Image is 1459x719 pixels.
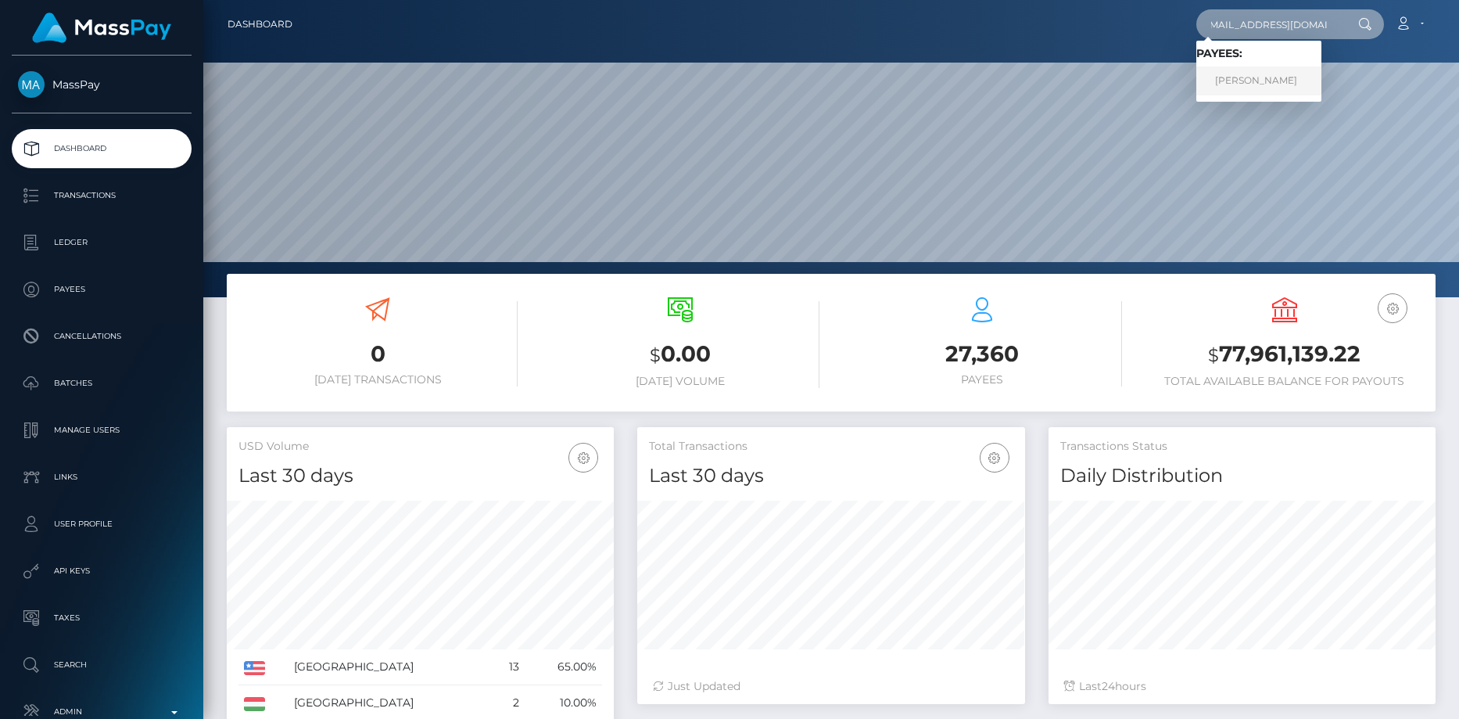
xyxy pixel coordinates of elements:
[12,458,192,497] a: Links
[12,505,192,544] a: User Profile
[541,339,820,371] h3: 0.00
[32,13,171,43] img: MassPay Logo
[238,439,602,455] h5: USD Volume
[228,8,292,41] a: Dashboard
[649,439,1013,455] h5: Total Transactions
[1208,344,1219,366] small: $
[12,599,192,638] a: Taxes
[12,270,192,309] a: Payees
[244,661,265,675] img: US.png
[843,373,1122,386] h6: Payees
[238,373,518,386] h6: [DATE] Transactions
[18,653,185,677] p: Search
[1060,462,1424,490] h4: Daily Distribution
[1196,67,1321,95] a: [PERSON_NAME]
[18,231,185,254] p: Ledger
[18,71,45,98] img: MassPay
[843,339,1122,369] h3: 27,360
[12,176,192,215] a: Transactions
[18,559,185,583] p: API Keys
[244,697,265,711] img: HU.png
[12,317,192,356] a: Cancellations
[238,462,602,490] h4: Last 30 days
[18,325,185,348] p: Cancellations
[12,411,192,450] a: Manage Users
[18,512,185,536] p: User Profile
[1196,47,1321,60] h6: Payees:
[18,184,185,207] p: Transactions
[238,339,518,369] h3: 0
[653,678,1009,695] div: Just Updated
[12,552,192,591] a: API Keys
[1196,9,1343,39] input: Search...
[12,645,192,685] a: Search
[18,137,185,160] p: Dashboard
[1145,375,1425,388] h6: Total Available Balance for Payouts
[1102,679,1115,693] span: 24
[12,364,192,403] a: Batches
[12,77,192,92] span: MassPay
[18,466,185,489] p: Links
[525,649,603,685] td: 65.00%
[541,375,820,388] h6: [DATE] Volume
[12,129,192,168] a: Dashboard
[1060,439,1424,455] h5: Transactions Status
[18,419,185,442] p: Manage Users
[649,462,1013,490] h4: Last 30 days
[18,372,185,395] p: Batches
[1145,339,1425,371] h3: 77,961,139.22
[289,649,492,685] td: [GEOGRAPHIC_DATA]
[650,344,661,366] small: $
[492,649,525,685] td: 13
[18,278,185,301] p: Payees
[12,223,192,262] a: Ledger
[1064,678,1420,695] div: Last hours
[18,606,185,630] p: Taxes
